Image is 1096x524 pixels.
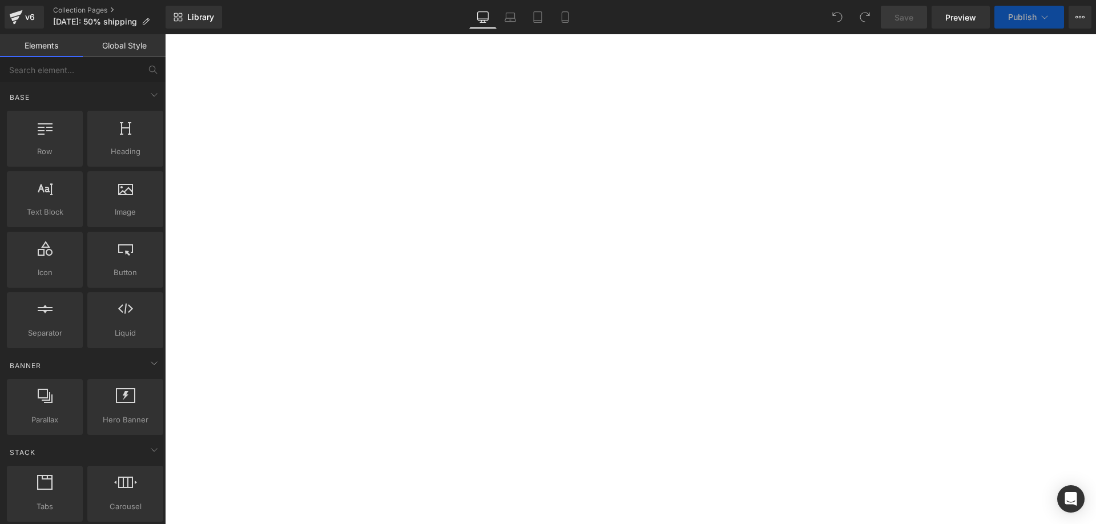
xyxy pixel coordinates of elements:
a: Mobile [551,6,579,29]
div: Open Intercom Messenger [1057,485,1085,513]
button: More [1069,6,1091,29]
span: Separator [10,327,79,339]
span: Publish [1008,13,1037,22]
span: Preview [945,11,976,23]
span: Row [10,146,79,158]
button: Redo [853,6,876,29]
span: Liquid [91,327,160,339]
button: Undo [826,6,849,29]
span: Parallax [10,414,79,426]
span: Tabs [10,501,79,513]
span: Hero Banner [91,414,160,426]
span: Image [91,206,160,218]
span: Carousel [91,501,160,513]
a: Desktop [469,6,497,29]
span: Base [9,92,31,103]
div: v6 [23,10,37,25]
span: Heading [91,146,160,158]
a: New Library [166,6,222,29]
span: Text Block [10,206,79,218]
a: Preview [932,6,990,29]
button: Publish [994,6,1064,29]
a: Collection Pages [53,6,166,15]
span: Icon [10,267,79,279]
span: Library [187,12,214,22]
a: v6 [5,6,44,29]
span: [DATE]: 50% shipping [53,17,137,26]
a: Tablet [524,6,551,29]
span: Stack [9,447,37,458]
a: Laptop [497,6,524,29]
span: Button [91,267,160,279]
a: Global Style [83,34,166,57]
span: Banner [9,360,42,371]
span: Save [894,11,913,23]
